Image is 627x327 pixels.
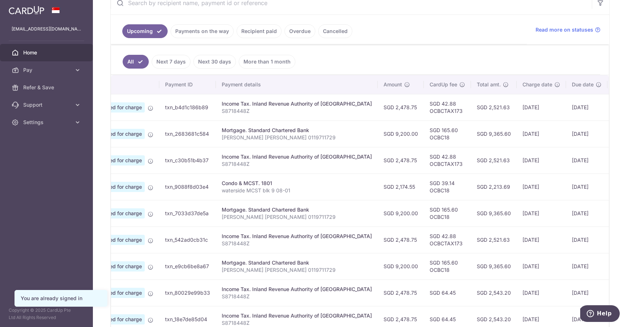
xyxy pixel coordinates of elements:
[222,180,372,187] div: Condo & MCST. 1801
[572,81,594,88] span: Due date
[222,233,372,240] div: Income Tax. Inland Revenue Authority of [GEOGRAPHIC_DATA]
[378,226,424,253] td: SGD 2,478.75
[566,226,607,253] td: [DATE]
[222,259,372,266] div: Mortgage. Standard Chartered Bank
[87,314,145,324] span: Scheduled for charge
[378,253,424,279] td: SGD 9,200.00
[424,173,471,200] td: SGD 39.14 OCBC18
[123,55,149,69] a: All
[87,208,145,218] span: Scheduled for charge
[171,24,234,38] a: Payments on the way
[23,84,71,91] span: Refer & Save
[471,173,517,200] td: SGD 2,213.69
[424,279,471,306] td: SGD 64.45
[566,173,607,200] td: [DATE]
[87,155,145,165] span: Scheduled for charge
[23,101,71,109] span: Support
[471,253,517,279] td: SGD 9,365.60
[222,187,372,194] p: waterside MCST blk 9 08-01
[222,266,372,274] p: [PERSON_NAME] [PERSON_NAME] 0119711729
[222,319,372,327] p: S8718448Z
[517,147,566,173] td: [DATE]
[222,127,372,134] div: Mortgage. Standard Chartered Bank
[222,100,372,107] div: Income Tax. Inland Revenue Authority of [GEOGRAPHIC_DATA]
[471,147,517,173] td: SGD 2,521.63
[566,253,607,279] td: [DATE]
[424,94,471,120] td: SGD 42.88 OCBCTAX173
[566,147,607,173] td: [DATE]
[318,24,352,38] a: Cancelled
[517,226,566,253] td: [DATE]
[424,200,471,226] td: SGD 165.60 OCBC18
[222,293,372,300] p: S8718448Z
[522,81,552,88] span: Charge date
[222,160,372,168] p: S8718448Z
[159,253,216,279] td: txn_e9cb6be8a67
[517,94,566,120] td: [DATE]
[222,312,372,319] div: Income Tax. Inland Revenue Authority of [GEOGRAPHIC_DATA]
[378,173,424,200] td: SGD 2,174.55
[159,226,216,253] td: txn_542ad0cb31c
[566,94,607,120] td: [DATE]
[378,120,424,147] td: SGD 9,200.00
[471,120,517,147] td: SGD 9,365.60
[384,81,402,88] span: Amount
[471,94,517,120] td: SGD 2,521.63
[122,24,168,38] a: Upcoming
[159,94,216,120] td: txn_b4d1c186b89
[159,279,216,306] td: txn_80029e99b33
[159,75,216,94] th: Payment ID
[21,295,101,302] div: You are already signed in
[222,134,372,141] p: [PERSON_NAME] [PERSON_NAME] 0119711729
[222,213,372,221] p: [PERSON_NAME] [PERSON_NAME] 0119711729
[159,200,216,226] td: txn_7033d37de5a
[566,120,607,147] td: [DATE]
[378,94,424,120] td: SGD 2,478.75
[517,253,566,279] td: [DATE]
[152,55,190,69] a: Next 7 days
[9,6,44,15] img: CardUp
[424,226,471,253] td: SGD 42.88 OCBCTAX173
[193,55,236,69] a: Next 30 days
[378,279,424,306] td: SGD 2,478.75
[87,102,145,113] span: Scheduled for charge
[471,226,517,253] td: SGD 2,521.63
[216,75,378,94] th: Payment details
[517,200,566,226] td: [DATE]
[87,129,145,139] span: Scheduled for charge
[471,200,517,226] td: SGD 9,365.60
[159,147,216,173] td: txn_c30b51b4b37
[12,25,81,33] p: [EMAIL_ADDRESS][DOMAIN_NAME]
[222,240,372,247] p: S8718448Z
[580,305,620,323] iframe: Opens a widget where you can find more information
[222,286,372,293] div: Income Tax. Inland Revenue Authority of [GEOGRAPHIC_DATA]
[159,120,216,147] td: txn_2683681c584
[222,206,372,213] div: Mortgage. Standard Chartered Bank
[566,279,607,306] td: [DATE]
[477,81,501,88] span: Total amt.
[566,200,607,226] td: [DATE]
[237,24,282,38] a: Recipient paid
[239,55,295,69] a: More than 1 month
[424,147,471,173] td: SGD 42.88 OCBCTAX173
[378,200,424,226] td: SGD 9,200.00
[536,26,593,33] span: Read more on statuses
[517,120,566,147] td: [DATE]
[87,288,145,298] span: Scheduled for charge
[430,81,457,88] span: CardUp fee
[536,26,601,33] a: Read more on statuses
[87,261,145,271] span: Scheduled for charge
[284,24,315,38] a: Overdue
[517,279,566,306] td: [DATE]
[23,49,71,56] span: Home
[471,279,517,306] td: SGD 2,543.20
[222,107,372,115] p: S8718448Z
[517,173,566,200] td: [DATE]
[424,120,471,147] td: SGD 165.60 OCBC18
[87,235,145,245] span: Scheduled for charge
[87,182,145,192] span: Scheduled for charge
[23,66,71,74] span: Pay
[222,153,372,160] div: Income Tax. Inland Revenue Authority of [GEOGRAPHIC_DATA]
[378,147,424,173] td: SGD 2,478.75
